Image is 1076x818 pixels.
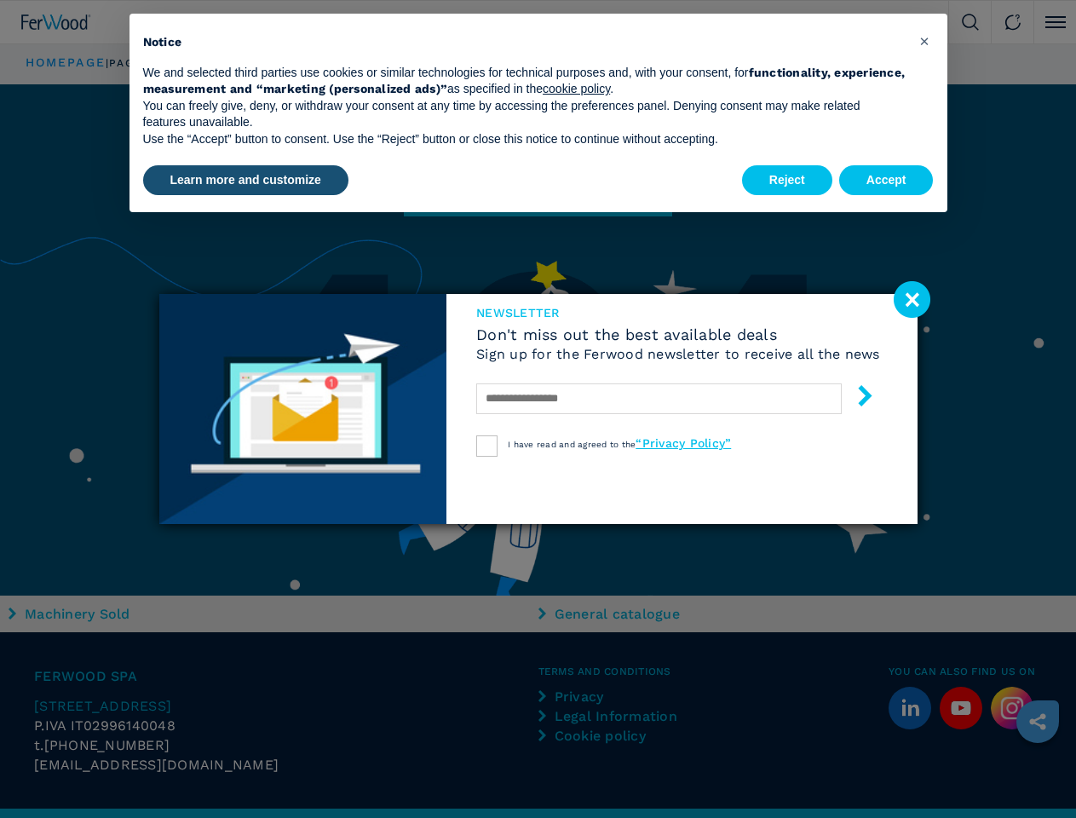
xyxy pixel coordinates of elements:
[143,66,906,96] strong: functionality, experience, measurement and “marketing (personalized ads)”
[476,327,880,343] span: Don't miss out the best available deals
[543,82,610,95] a: cookie policy
[636,436,731,450] a: “Privacy Policy”
[476,348,880,361] h6: Sign up for the Ferwood newsletter to receive all the news
[143,65,906,98] p: We and selected third parties use cookies or similar technologies for technical purposes and, wit...
[912,27,939,55] button: Close this notice
[508,440,731,449] span: I have read and agreed to the
[143,131,906,148] p: Use the “Accept” button to consent. Use the “Reject” button or close this notice to continue with...
[159,294,447,524] img: Newsletter image
[143,98,906,131] p: You can freely give, deny, or withdraw your consent at any time by accessing the preferences pane...
[837,378,876,418] button: submit-button
[476,307,880,319] span: newsletter
[742,165,832,196] button: Reject
[839,165,934,196] button: Accept
[143,34,906,51] h2: Notice
[143,165,348,196] button: Learn more and customize
[919,31,929,51] span: ×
